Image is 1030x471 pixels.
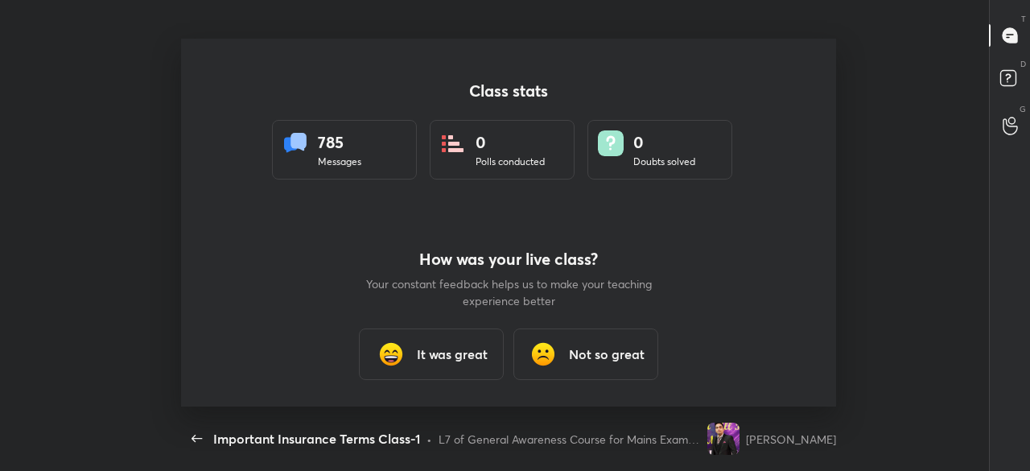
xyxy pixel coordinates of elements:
[417,345,488,364] h3: It was great
[1020,103,1026,115] p: G
[272,81,745,101] h4: Class stats
[426,431,432,448] div: •
[707,423,740,455] img: 9f6b1010237b4dfe9863ee218648695e.jpg
[476,130,545,155] div: 0
[364,275,653,309] p: Your constant feedback helps us to make your teaching experience better
[213,429,420,448] div: Important Insurance Terms Class-1
[598,130,624,156] img: doubts.8a449be9.svg
[633,155,695,169] div: Doubts solved
[569,345,645,364] h3: Not so great
[375,338,407,370] img: grinning_face_with_smiling_eyes_cmp.gif
[476,155,545,169] div: Polls conducted
[440,130,466,156] img: statsPoll.b571884d.svg
[318,155,361,169] div: Messages
[1020,58,1026,70] p: D
[527,338,559,370] img: frowning_face_cmp.gif
[633,130,695,155] div: 0
[1021,13,1026,25] p: T
[364,250,653,269] h4: How was your live class?
[439,431,700,448] div: L7 of General Awareness Course for Mains Exams and Pathfinder
[318,130,361,155] div: 785
[746,431,836,448] div: [PERSON_NAME]
[282,130,308,156] img: statsMessages.856aad98.svg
